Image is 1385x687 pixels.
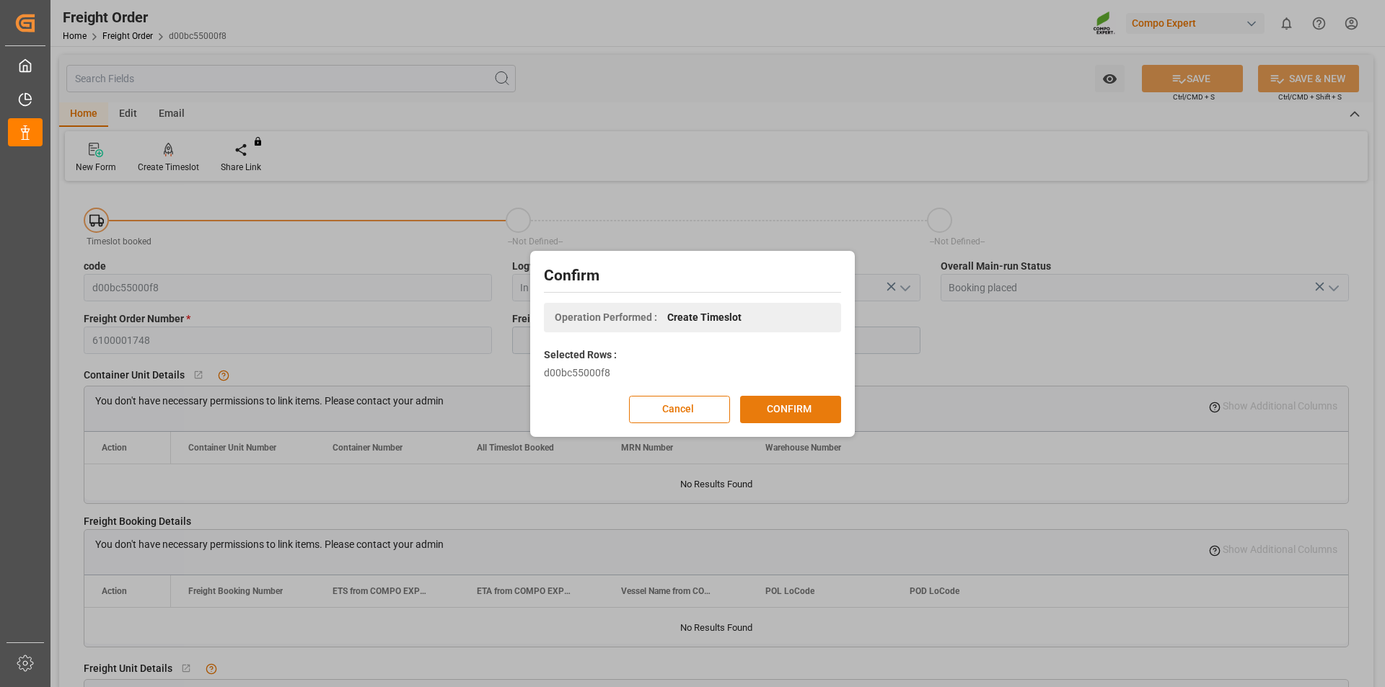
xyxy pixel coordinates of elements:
[555,310,657,325] span: Operation Performed :
[667,310,742,325] span: Create Timeslot
[544,347,617,363] label: Selected Rows :
[544,265,841,288] h2: Confirm
[740,396,841,423] button: CONFIRM
[629,396,730,423] button: Cancel
[544,365,841,381] div: d00bc55000f8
